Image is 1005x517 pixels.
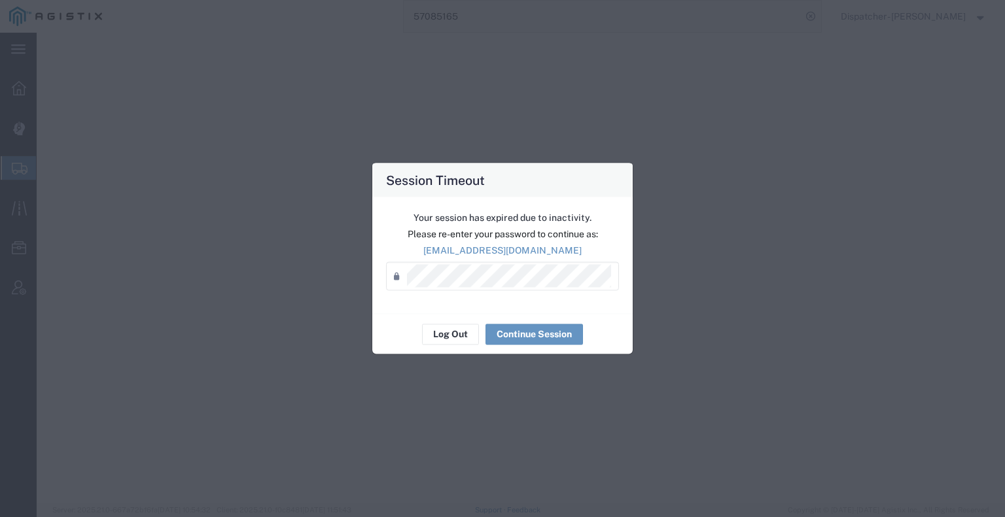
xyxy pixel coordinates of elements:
[485,324,583,344] button: Continue Session
[386,210,619,224] p: Your session has expired due to inactivity.
[386,170,485,189] h4: Session Timeout
[386,243,619,257] p: [EMAIL_ADDRESS][DOMAIN_NAME]
[386,227,619,241] p: Please re-enter your password to continue as:
[422,324,479,344] button: Log Out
